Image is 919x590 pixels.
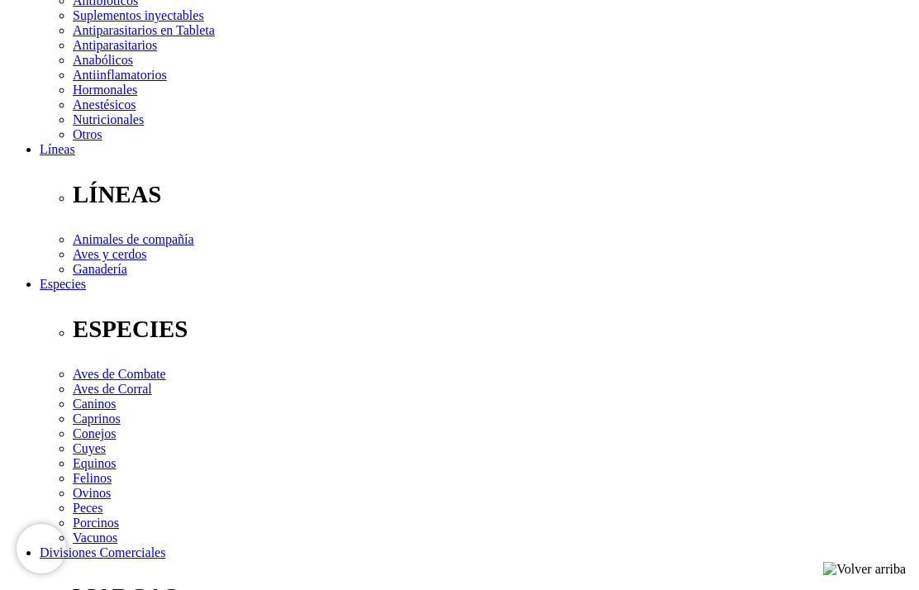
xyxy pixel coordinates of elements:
[73,98,136,112] a: Anestésicos
[73,501,102,515] a: Peces
[40,277,86,291] a: Especies
[73,247,146,261] a: Aves y cerdos
[73,112,144,126] a: Nutricionales
[73,53,133,67] a: Anabólicos
[73,456,116,470] a: Equinos
[73,486,111,500] a: Ovinos
[823,562,906,577] img: Volver arriba
[73,232,194,246] a: Animales de compañía
[73,516,119,530] a: Porcinos
[40,545,165,559] a: Divisiones Comerciales
[73,83,137,97] a: Hormonales
[73,367,166,381] a: Aves de Combate
[73,68,167,82] a: Antiinflamatorios
[73,471,112,485] a: Felinos
[73,127,102,141] a: Otros
[73,8,204,22] a: Suplementos inyectables
[73,23,215,37] a: Antiparasitarios en Tableta
[73,441,106,455] a: Cuyes
[73,397,116,411] a: Caninos
[73,262,127,276] a: Ganadería
[40,142,75,156] a: Líneas
[17,524,66,573] iframe: Brevo live chat
[73,412,121,426] a: Caprinos
[73,181,912,208] p: LÍNEAS
[73,38,157,52] a: Antiparasitarios
[73,382,152,396] a: Aves de Corral
[73,531,117,545] a: Vacunos
[73,316,912,343] p: ESPECIES
[73,426,116,440] a: Conejos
